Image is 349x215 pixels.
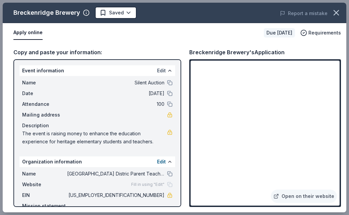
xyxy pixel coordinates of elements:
span: Saved [109,9,124,17]
span: Attendance [22,100,67,108]
span: Date [22,89,67,97]
button: Requirements [300,29,341,37]
button: Apply online [13,26,43,40]
div: Organization information [19,156,175,167]
div: Description [22,122,172,130]
div: Breckenridge Brewery's Application [189,48,285,57]
span: Mailing address [22,111,67,119]
div: Due [DATE] [264,28,295,38]
span: Silent Auction [67,79,164,87]
div: Mission statement [22,202,172,210]
span: Requirements [308,29,341,37]
div: Copy and paste your information: [13,48,181,57]
div: Breckenridge Brewery [13,7,80,18]
span: EIN [22,191,67,199]
span: Fill in using "Edit" [131,182,164,187]
a: Open on their website [271,190,337,203]
div: Event information [19,65,175,76]
button: Edit [157,67,166,75]
button: Report a mistake [280,9,328,17]
button: Saved [95,7,137,19]
span: Name [22,170,67,178]
button: Edit [157,158,166,166]
span: The event is raising money to enhance the education experience for heritage elementary students a... [22,130,167,146]
span: [US_EMPLOYER_IDENTIFICATION_NUMBER] [67,191,164,199]
span: [GEOGRAPHIC_DATA] Distric Parent Teacher Community Council Inc [67,170,164,178]
span: Name [22,79,67,87]
span: [DATE] [67,89,164,97]
span: 100 [67,100,164,108]
span: Website [22,181,67,189]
